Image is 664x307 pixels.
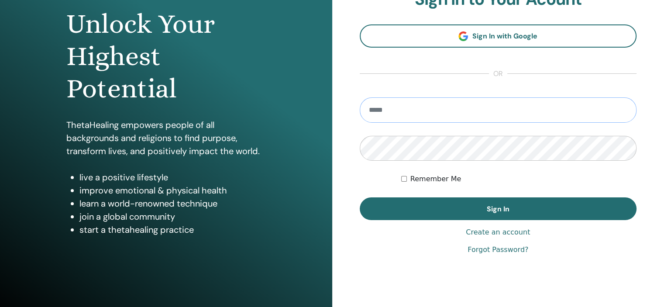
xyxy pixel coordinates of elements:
[66,8,266,105] h1: Unlock Your Highest Potential
[466,227,530,238] a: Create an account
[468,245,528,255] a: Forgot Password?
[401,174,636,184] div: Keep me authenticated indefinitely or until I manually logout
[79,210,266,223] li: join a global community
[79,171,266,184] li: live a positive lifestyle
[66,118,266,158] p: ThetaHealing empowers people of all backgrounds and religions to find purpose, transform lives, a...
[489,69,507,79] span: or
[360,197,637,220] button: Sign In
[79,184,266,197] li: improve emotional & physical health
[360,24,637,48] a: Sign In with Google
[79,197,266,210] li: learn a world-renowned technique
[487,204,509,214] span: Sign In
[410,174,461,184] label: Remember Me
[472,31,537,41] span: Sign In with Google
[79,223,266,236] li: start a thetahealing practice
